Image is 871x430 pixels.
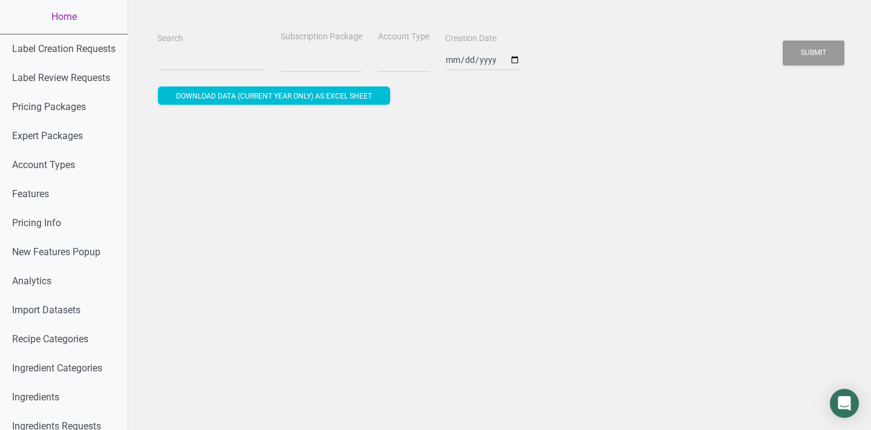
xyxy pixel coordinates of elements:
[157,33,183,45] label: Search
[445,33,497,45] label: Creation Date
[176,92,372,100] span: Download data (current year only) as excel sheet
[158,86,390,105] button: Download data (current year only) as excel sheet
[830,389,859,418] div: Open Intercom Messenger
[378,31,429,43] label: Account Type
[783,41,844,65] button: Submit
[281,31,362,43] label: Subscription Package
